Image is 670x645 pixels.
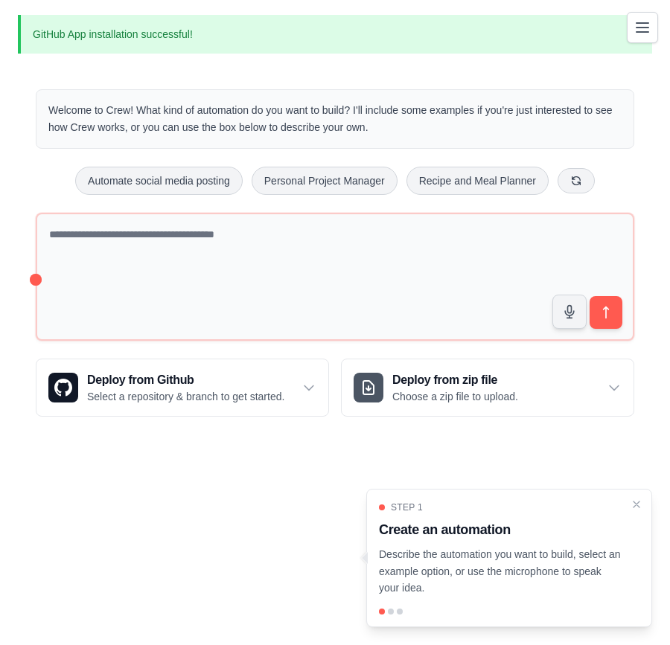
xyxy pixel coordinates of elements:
h3: Create an automation [379,519,622,540]
button: Close walkthrough [631,498,642,510]
button: Toggle navigation [627,12,658,43]
h3: Deploy from Github [87,371,284,389]
p: Choose a zip file to upload. [392,389,518,404]
p: GitHub App installation successful! [18,15,652,54]
span: Step 1 [391,501,423,513]
button: Recipe and Meal Planner [406,167,549,195]
p: Welcome to Crew! What kind of automation do you want to build? I'll include some examples if you'... [48,102,622,136]
button: Personal Project Manager [252,167,398,195]
p: Describe the automation you want to build, select an example option, or use the microphone to spe... [379,546,622,597]
p: Select a repository & branch to get started. [87,389,284,404]
button: Automate social media posting [75,167,243,195]
h3: Deploy from zip file [392,371,518,389]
